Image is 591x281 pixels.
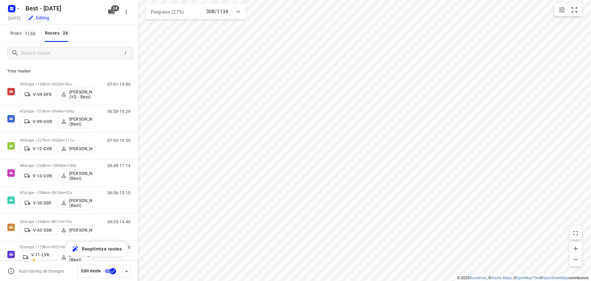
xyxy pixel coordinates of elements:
[33,146,52,151] p: V-12-GVB
[111,5,119,11] span: 24
[31,252,54,262] p: V-71-LVK ⚡
[81,268,101,273] span: Edit mode
[64,109,65,114] span: •
[64,219,65,224] span: •
[469,276,487,280] a: Routetitan
[20,82,95,86] p: 35 stops • 166km • 6h20m
[69,198,92,208] p: [PERSON_NAME] (Best)
[69,89,92,99] p: [PERSON_NAME] (YO - Best)
[33,119,52,124] p: V-09-GVB
[65,82,72,86] span: 96u
[556,4,568,16] button: Map settings
[65,190,72,195] span: 92u
[58,115,95,128] button: [PERSON_NAME] (Best)
[33,228,52,233] p: V-43-DDK
[69,117,92,126] p: [PERSON_NAME] (Best)
[64,82,65,86] span: •
[65,109,74,114] span: 109u
[20,198,57,208] button: V-35-DDF
[33,92,52,97] p: V-09-DFK
[64,245,65,249] span: •
[58,169,95,183] button: [PERSON_NAME] (Best)
[58,225,95,235] button: [PERSON_NAME]
[107,219,131,224] p: 06:35-14:46
[18,269,64,274] p: Auto-saving all changes
[516,276,540,280] a: OpenMapTiles
[67,163,76,168] span: 139u
[20,144,57,154] button: V-12-GVB
[20,171,57,181] button: V-13-GVB
[20,225,57,235] button: V-43-DDK
[20,109,95,114] p: 47 stops • 310km • 9h44m
[64,138,65,143] span: •
[206,8,228,15] p: 308/1134
[10,29,39,37] span: Stops
[105,6,118,18] button: 24
[543,276,568,280] a: OpenStreetMap
[58,196,95,210] button: [PERSON_NAME] (Best)
[33,173,52,178] p: V-13-GVB
[107,109,131,114] p: 06:58-16:29
[28,15,49,21] div: Editing
[6,14,23,22] h5: Project date
[107,82,131,87] p: 07:01-14:00
[69,252,92,262] p: [PERSON_NAME] (Best)
[568,4,581,16] button: Fit zoom
[20,117,57,126] button: V-09-GVB
[151,9,184,15] span: Progress (27%)
[69,228,92,233] p: [PERSON_NAME]
[21,48,122,58] input: Search routes
[69,146,92,151] p: [PERSON_NAME]
[82,245,122,253] span: Reoptimize routes
[33,200,52,205] p: V-35-DDF
[58,88,95,101] button: [PERSON_NAME] (YO - Best)
[20,163,95,168] p: 48 stops • 268km • 10h36m
[65,245,74,249] span: 103u
[61,30,70,36] span: 24
[65,242,128,256] button: Reoptimize routes
[20,89,57,99] button: V-09-DFK
[20,138,95,143] p: 49 stops • 227km • 9h53m
[66,163,67,168] span: •
[23,30,37,36] span: 1134
[20,219,95,224] p: 35 stops • 244km • 8h11m
[58,144,95,154] button: [PERSON_NAME]
[20,250,57,264] button: V-71-LVK ⚡
[45,29,71,37] div: Routes
[146,4,246,20] div: Progress (27%)308/1134
[107,138,131,143] p: 07:03-16:30
[554,4,582,16] div: small contained button group
[23,3,103,13] h5: Best - [DATE]
[65,219,72,224] span: 70u
[64,190,65,195] span: •
[107,163,131,168] p: 06:48-17:14
[123,267,130,275] div: Driver app settings
[20,190,95,195] p: 47 stops • 258km • 8h15m
[20,245,95,249] p: 52 stops • 179km • 8h21m
[491,276,512,280] a: Stadia Maps
[122,50,129,56] div: /
[69,171,92,181] p: [PERSON_NAME] (Best)
[7,68,131,74] p: Your routes
[58,250,95,264] button: [PERSON_NAME] (Best)
[107,190,131,195] p: 06:56-15:10
[65,138,74,143] span: 111u
[457,276,589,280] li: © 2025 , © , © © contributors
